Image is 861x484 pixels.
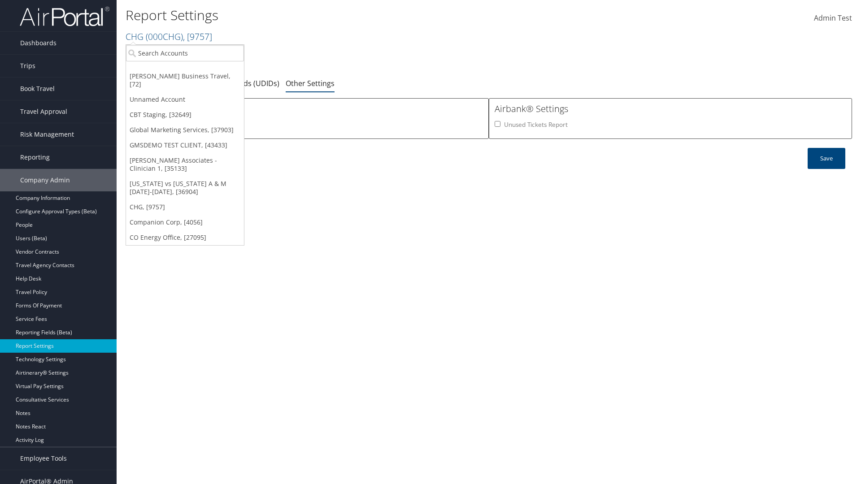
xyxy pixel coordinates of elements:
[126,122,244,138] a: Global Marketing Services, [37903]
[126,138,244,153] a: GMSDEMO TEST CLIENT, [43433]
[20,6,109,27] img: airportal-logo.png
[20,100,67,123] span: Travel Approval
[504,120,568,129] label: Unused Tickets Report
[126,69,244,92] a: [PERSON_NAME] Business Travel, [72]
[20,447,67,470] span: Employee Tools
[131,103,483,115] h3: Savings Tracker Settings
[126,6,610,25] h1: Report Settings
[814,13,852,23] span: Admin Test
[20,123,74,146] span: Risk Management
[20,169,70,191] span: Company Admin
[126,199,244,215] a: CHG, [9757]
[814,4,852,32] a: Admin Test
[808,148,845,169] button: Save
[286,78,335,88] a: Other Settings
[126,153,244,176] a: [PERSON_NAME] Associates - Clinician 1, [35133]
[126,30,212,43] a: CHG
[126,92,244,107] a: Unnamed Account
[20,146,50,169] span: Reporting
[183,30,212,43] span: , [ 9757 ]
[20,32,57,54] span: Dashboards
[146,30,183,43] span: ( 000CHG )
[126,230,244,245] a: CO Energy Office, [27095]
[126,107,244,122] a: CBT Staging, [32649]
[20,78,55,100] span: Book Travel
[495,103,846,115] h3: Airbank® Settings
[20,55,35,77] span: Trips
[126,45,244,61] input: Search Accounts
[126,176,244,199] a: [US_STATE] vs [US_STATE] A & M [DATE]-[DATE], [36904]
[126,215,244,230] a: Companion Corp, [4056]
